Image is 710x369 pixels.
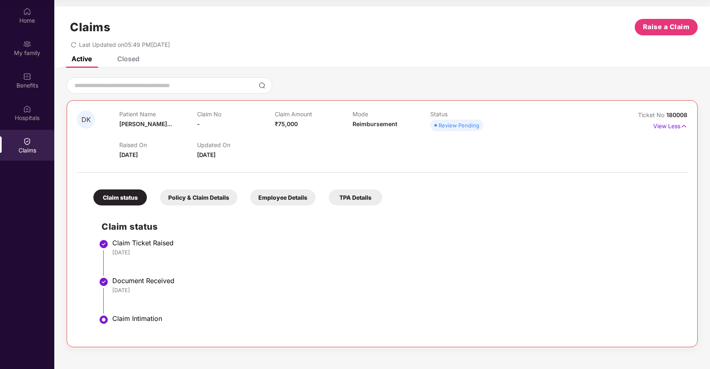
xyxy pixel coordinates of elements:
[680,122,687,131] img: svg+xml;base64,PHN2ZyB4bWxucz0iaHR0cDovL3d3dy53My5vcmcvMjAwMC9zdmciIHdpZHRoPSIxNyIgaGVpZ2h0PSIxNy...
[653,120,687,131] p: View Less
[353,120,397,127] span: Reimbursement
[112,277,679,285] div: Document Received
[439,121,479,129] div: Review Pending
[329,189,382,205] div: TPA Details
[112,249,679,256] div: [DATE]
[112,286,679,294] div: [DATE]
[197,120,200,127] span: -
[275,120,298,127] span: ₹75,000
[99,315,109,325] img: svg+xml;base64,PHN2ZyBpZD0iU3RlcC1BY3RpdmUtMzJ4MzIiIHhtbG5zPSJodHRwOi8vd3d3LnczLm9yZy8yMDAwL3N2Zy...
[99,239,109,249] img: svg+xml;base64,PHN2ZyBpZD0iU3RlcC1Eb25lLTMyeDMyIiB4bWxucz0iaHR0cDovL3d3dy53My5vcmcvMjAwMC9zdmciIH...
[643,22,690,32] span: Raise a Claim
[638,111,666,118] span: Ticket No
[250,189,316,205] div: Employee Details
[353,111,430,118] p: Mode
[430,111,508,118] p: Status
[119,151,138,158] span: [DATE]
[23,72,31,81] img: svg+xml;base64,PHN2ZyBpZD0iQmVuZWZpdHMiIHhtbG5zPSJodHRwOi8vd3d3LnczLm9yZy8yMDAwL3N2ZyIgd2lkdGg9Ij...
[23,7,31,16] img: svg+xml;base64,PHN2ZyBpZD0iSG9tZSIgeG1sbnM9Imh0dHA6Ly93d3cudzMub3JnLzIwMDAvc3ZnIiB3aWR0aD0iMjAiIG...
[23,137,31,145] img: svg+xml;base64,PHN2ZyBpZD0iQ2xhaW0iIHhtbG5zPSJodHRwOi8vd3d3LnczLm9yZy8yMDAwL3N2ZyIgd2lkdGg9IjIwIi...
[119,141,197,148] p: Raised On
[112,239,679,247] div: Claim Ticket Raised
[635,19,698,35] button: Raise a Claim
[119,120,172,127] span: [PERSON_NAME]...
[72,55,92,63] div: Active
[102,220,679,233] h2: Claim status
[119,111,197,118] p: Patient Name
[112,314,679,323] div: Claim Intimation
[70,20,110,34] h1: Claims
[23,105,31,113] img: svg+xml;base64,PHN2ZyBpZD0iSG9zcGl0YWxzIiB4bWxucz0iaHR0cDovL3d3dy53My5vcmcvMjAwMC9zdmciIHdpZHRoPS...
[197,111,275,118] p: Claim No
[197,151,216,158] span: [DATE]
[81,116,91,123] span: DK
[197,141,275,148] p: Updated On
[160,189,237,205] div: Policy & Claim Details
[79,41,170,48] span: Last Updated on 05:49 PM[DATE]
[275,111,353,118] p: Claim Amount
[666,111,687,118] span: 180008
[99,277,109,287] img: svg+xml;base64,PHN2ZyBpZD0iU3RlcC1Eb25lLTMyeDMyIiB4bWxucz0iaHR0cDovL3d3dy53My5vcmcvMjAwMC9zdmciIH...
[93,189,147,205] div: Claim status
[71,41,77,48] span: redo
[23,40,31,48] img: svg+xml;base64,PHN2ZyB3aWR0aD0iMjAiIGhlaWdodD0iMjAiIHZpZXdCb3g9IjAgMCAyMCAyMCIgZmlsbD0ibm9uZSIgeG...
[259,82,265,89] img: svg+xml;base64,PHN2ZyBpZD0iU2VhcmNoLTMyeDMyIiB4bWxucz0iaHR0cDovL3d3dy53My5vcmcvMjAwMC9zdmciIHdpZH...
[117,55,139,63] div: Closed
